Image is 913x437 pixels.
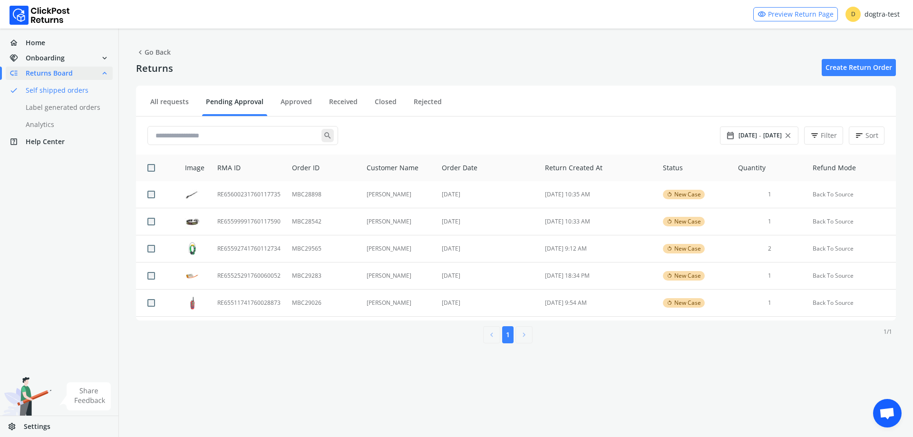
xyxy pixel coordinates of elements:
a: help_centerHelp Center [6,135,113,148]
span: sort [855,129,864,142]
td: RE65525291760060052 [212,262,286,290]
td: [DATE] [436,181,539,208]
td: [DATE] 9:54 AM [539,290,657,317]
span: New Case [674,218,701,225]
span: - [759,131,761,140]
div: Open chat [873,399,902,427]
span: expand_less [100,67,109,80]
td: 1 [732,208,807,235]
td: MBC29283 [286,262,361,290]
a: doneSelf shipped orders [6,84,124,97]
span: New Case [674,272,701,280]
td: [DATE] 10:35 AM [539,181,657,208]
td: MBC28542 [286,208,361,235]
span: search [321,129,334,142]
span: Settings [24,422,50,431]
td: [DATE] 18:34 PM [539,262,657,290]
span: rotate_left [667,299,672,307]
a: Approved [277,97,316,114]
td: [PERSON_NAME] [361,290,436,317]
span: chevron_left [136,46,145,59]
a: Received [325,97,361,114]
td: [DATE] [436,235,539,262]
span: settings [8,420,24,433]
span: [DATE] [738,132,757,139]
td: [PERSON_NAME] [361,235,436,262]
span: [DATE] [763,132,782,139]
span: home [10,36,26,49]
td: [DATE] [436,208,539,235]
a: Label generated orders [6,101,124,114]
button: chevron_left [483,326,500,343]
img: Logo [10,6,70,25]
span: close [784,129,792,142]
img: row_image [185,189,199,200]
td: Back To Source [807,235,896,262]
span: done [10,84,18,97]
td: RE65600231760117735 [212,181,286,208]
a: Create Return Order [822,59,896,76]
td: [PERSON_NAME] [361,262,436,290]
th: RMA ID [212,155,286,181]
button: chevron_right [515,326,533,343]
th: Return Created At [539,155,657,181]
span: chevron_left [487,328,496,341]
th: Status [657,155,732,181]
span: filter_list [810,129,819,142]
span: Onboarding [26,53,65,63]
a: homeHome [6,36,113,49]
td: [PERSON_NAME] [361,181,436,208]
td: 1 [732,290,807,317]
span: New Case [674,299,701,307]
td: [PERSON_NAME] [361,208,436,235]
th: Image [174,155,212,181]
h4: Returns [136,63,173,74]
button: 1 [502,326,514,343]
td: MBC29565 [286,235,361,262]
td: 2 [732,235,807,262]
a: Analytics [6,118,124,131]
span: expand_more [100,51,109,65]
span: D [845,7,861,22]
img: row_image [185,269,199,283]
img: share feedback [59,382,111,410]
span: rotate_left [667,218,672,225]
span: Help Center [26,137,65,146]
a: Rejected [410,97,446,114]
span: Filter [821,131,837,140]
img: row_image [185,214,199,229]
span: Home [26,38,45,48]
td: RE65592741760112734 [212,235,286,262]
span: visibility [758,8,766,21]
a: All requests [146,97,193,114]
td: 1 [732,262,807,290]
span: rotate_left [667,191,672,198]
td: Back To Source [807,208,896,235]
th: Refund Mode [807,155,896,181]
td: [DATE] 9:12 AM [539,235,657,262]
th: Order ID [286,155,361,181]
span: chevron_right [520,328,528,341]
td: RE65511741760028873 [212,290,286,317]
td: [DATE] 10:33 AM [539,208,657,235]
td: [DATE] [436,290,539,317]
span: Returns Board [26,68,73,78]
span: New Case [674,245,701,252]
span: help_center [10,135,26,148]
td: MBC29026 [286,290,361,317]
th: Quantity [732,155,807,181]
td: RE65599991760117590 [212,208,286,235]
span: New Case [674,191,701,198]
p: 1 / 1 [884,328,892,336]
a: Pending Approval [202,97,267,114]
span: handshake [10,51,26,65]
span: rotate_left [667,272,672,280]
a: Closed [371,97,400,114]
span: rotate_left [667,245,672,252]
span: Go Back [136,46,171,59]
a: visibilityPreview Return Page [753,7,838,21]
img: row_image [185,296,199,310]
td: Back To Source [807,181,896,208]
td: Back To Source [807,290,896,317]
img: row_image [185,242,199,256]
